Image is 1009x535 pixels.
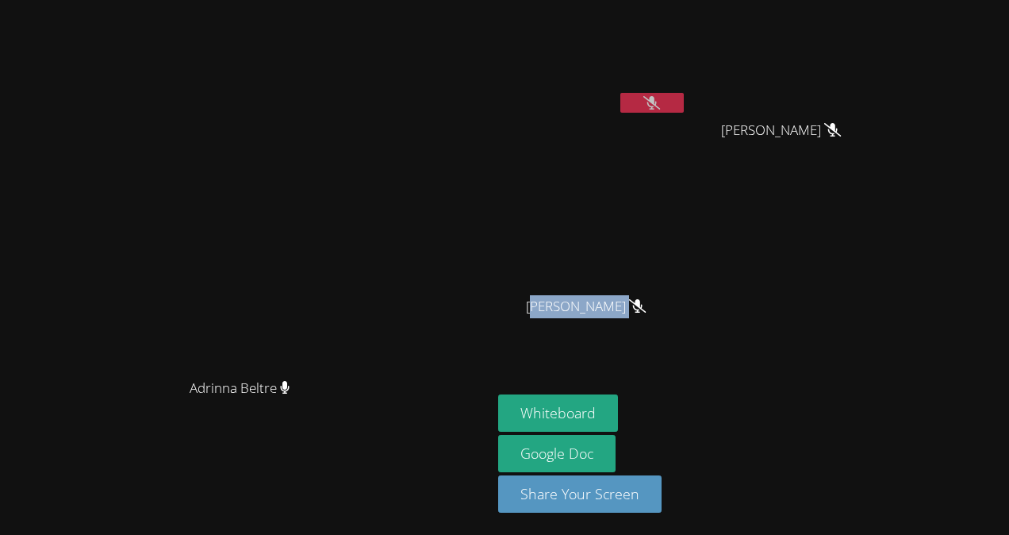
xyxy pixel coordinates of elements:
[190,377,290,400] span: Adrinna Beltre
[498,395,618,432] button: Whiteboard
[498,435,616,472] a: Google Doc
[526,295,646,318] span: [PERSON_NAME]
[498,475,662,513] button: Share Your Screen
[721,119,841,142] span: [PERSON_NAME]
